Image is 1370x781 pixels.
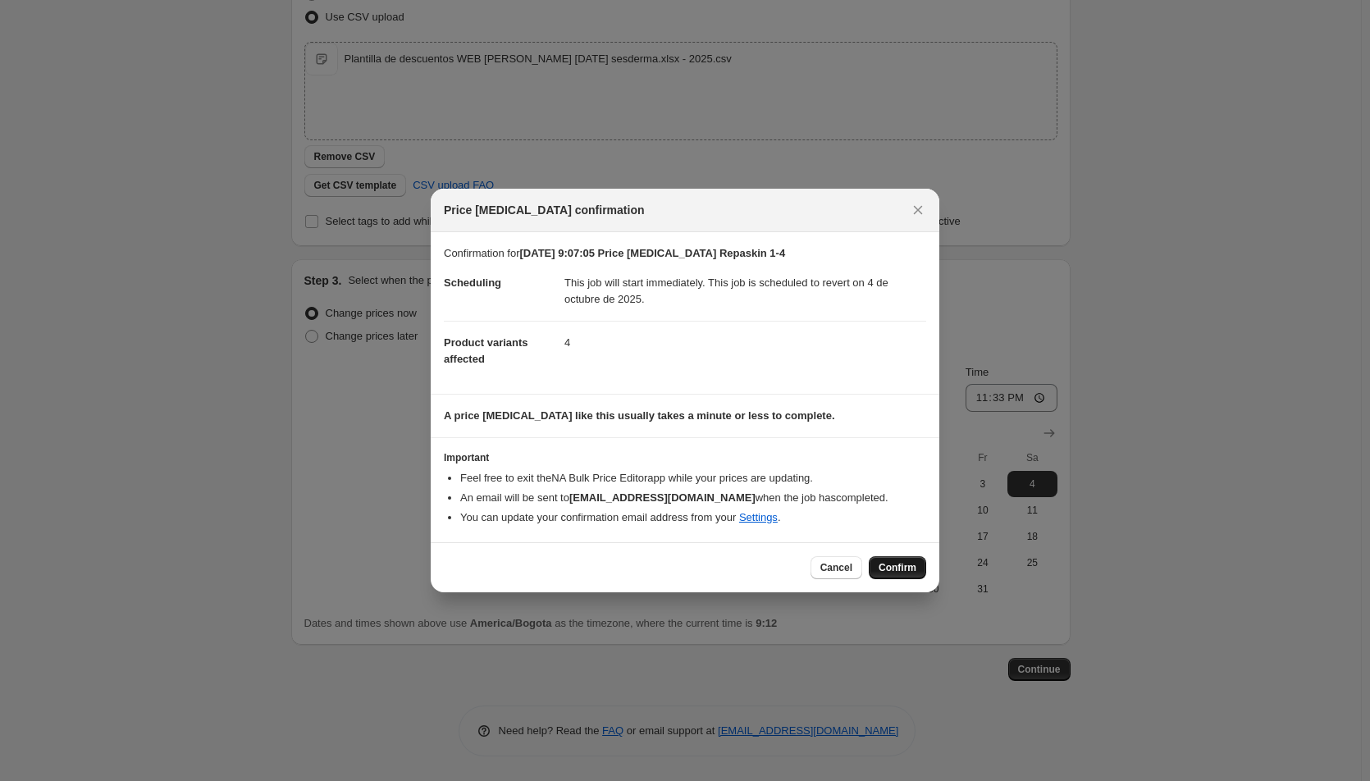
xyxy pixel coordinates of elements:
[569,491,756,504] b: [EMAIL_ADDRESS][DOMAIN_NAME]
[460,509,926,526] li: You can update your confirmation email address from your .
[444,202,645,218] span: Price [MEDICAL_DATA] confirmation
[444,276,501,289] span: Scheduling
[444,336,528,365] span: Product variants affected
[564,321,926,364] dd: 4
[906,199,929,222] button: Close
[869,556,926,579] button: Confirm
[444,451,926,464] h3: Important
[519,247,785,259] b: [DATE] 9:07:05 Price [MEDICAL_DATA] Repaskin 1-4
[460,470,926,486] li: Feel free to exit the NA Bulk Price Editor app while your prices are updating.
[820,561,852,574] span: Cancel
[811,556,862,579] button: Cancel
[444,245,926,262] p: Confirmation for
[564,262,926,321] dd: This job will start immediately. This job is scheduled to revert on 4 de octubre de 2025.
[460,490,926,506] li: An email will be sent to when the job has completed .
[879,561,916,574] span: Confirm
[739,511,778,523] a: Settings
[444,409,835,422] b: A price [MEDICAL_DATA] like this usually takes a minute or less to complete.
